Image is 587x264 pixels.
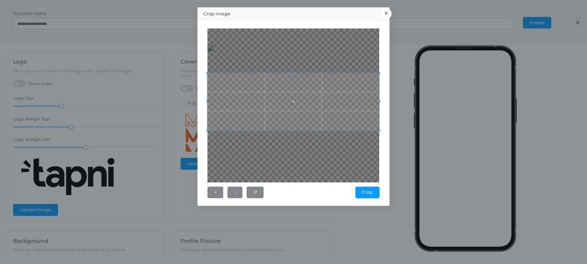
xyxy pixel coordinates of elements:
button: + [207,187,223,198]
h5: Crop Image [203,11,230,17]
button: ↺ [247,187,264,198]
button: Close [381,8,391,18]
button: Crop [355,187,380,198]
button: - [227,187,242,198]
